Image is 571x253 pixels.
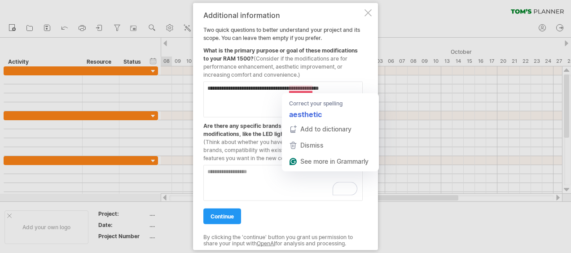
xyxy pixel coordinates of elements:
a: OpenAI [257,240,275,247]
span: (Think about whether you have preferences for certain brands, compatibility with existing systems... [203,139,343,161]
div: Additional information [203,11,363,19]
textarea: To enrich screen reader interactions, please activate Accessibility in Grammarly extension settings [203,82,363,118]
textarea: To enrich screen reader interactions, please activate Accessibility in Grammarly extension settings [203,165,363,201]
span: continue [211,213,234,220]
span: (Consider if the modifications are for performance enhancement, aesthetic improvement, or increas... [203,55,347,78]
div: By clicking the 'continue' button you grant us permission to share your input with for analysis a... [203,234,363,247]
a: continue [203,209,241,224]
div: What is the primary purpose or goal of these modifications to your RAM 1500? [203,42,363,79]
div: Are there any specific brands or features you prefer for the modifications, like the LED lights o... [203,118,363,162]
div: Two quick questions to better understand your project and its scope. You can leave them empty if ... [203,11,363,242]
